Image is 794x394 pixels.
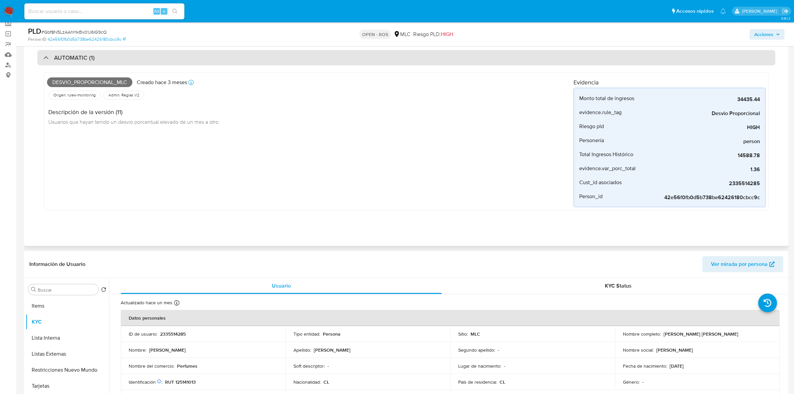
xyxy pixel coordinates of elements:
p: pablo.ruidiaz@mercadolibre.com [742,8,780,14]
span: Acciones [754,29,773,40]
span: Alt [154,8,159,14]
p: RUT 125141013 [165,379,196,385]
p: Lugar de nacimiento : [458,363,501,369]
button: Ver mirada por persona [702,256,783,272]
h4: Descripción de la versión (11) [48,108,220,116]
p: Sitio : [458,331,468,337]
p: - [327,363,329,369]
p: MLC [471,331,480,337]
a: Notificaciones [720,8,726,14]
button: Buscar [31,287,36,292]
button: Items [26,298,109,314]
p: [PERSON_NAME] [314,347,350,353]
p: Tipo entidad : [293,331,320,337]
p: [PERSON_NAME] [656,347,693,353]
p: Nombre : [129,347,146,353]
p: Creado hace 3 meses [137,79,187,86]
span: Ver mirada por persona [711,256,768,272]
p: Género : [623,379,640,385]
span: Desvio_proporcional_mlc [47,77,132,87]
a: 42e56f0fb0d5b738be62426180cbcc9c [48,36,126,42]
p: Nombre social : [623,347,654,353]
span: HIGH [441,30,453,38]
span: s [163,8,165,14]
h1: Información de Usuario [29,261,85,268]
p: Apellido : [293,347,311,353]
p: - [642,379,644,385]
button: Tarjetas [26,378,109,394]
button: Listas Externas [26,346,109,362]
span: Accesos rápidos [676,8,714,15]
button: KYC [26,314,109,330]
input: Buscar [38,287,96,293]
button: Volver al orden por defecto [101,287,106,294]
p: CL [500,379,505,385]
span: Origen: rules-monitoring [53,92,96,98]
p: Identificación : [129,379,162,385]
th: Datos personales [121,310,780,326]
p: Soft descriptor : [293,363,325,369]
p: ID de usuario : [129,331,157,337]
span: Admin. Reglas V2 [108,92,140,98]
a: Salir [782,8,789,15]
input: Buscar usuario o caso... [24,7,184,16]
p: País de residencia : [458,379,497,385]
p: Nombre del comercio : [129,363,174,369]
p: - [504,363,505,369]
span: Usuarios que hayan tenido un desvio porcentual elevado de un mes a otro. [48,118,220,125]
button: Restricciones Nuevo Mundo [26,362,109,378]
p: CL [323,379,329,385]
p: - [498,347,499,353]
p: Perfumes [177,363,197,369]
div: AUTOMATIC (1) [37,50,775,65]
span: KYC Status [605,282,632,290]
p: [DATE] [670,363,684,369]
p: Persona [323,331,340,337]
p: [PERSON_NAME] [149,347,186,353]
p: Nacionalidad : [293,379,321,385]
p: Segundo apellido : [458,347,495,353]
span: Usuario [272,282,291,290]
p: Actualizado hace un mes [121,300,172,306]
span: 3.161.2 [781,16,791,21]
button: search-icon [168,7,182,16]
p: Fecha de nacimiento : [623,363,667,369]
b: Person ID [28,36,46,42]
span: Riesgo PLD: [413,31,453,38]
span: # Gbf8N5LzAAhHkBx01J6IG9cQ [41,29,107,35]
button: Lista Interna [26,330,109,346]
h3: AUTOMATIC (1) [54,54,95,61]
b: PLD [28,26,41,36]
p: 2335514285 [160,331,186,337]
p: OPEN - ROS [359,30,391,39]
button: Acciones [750,29,785,40]
p: [PERSON_NAME] [PERSON_NAME] [664,331,738,337]
div: MLC [393,31,411,38]
p: Nombre completo : [623,331,661,337]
